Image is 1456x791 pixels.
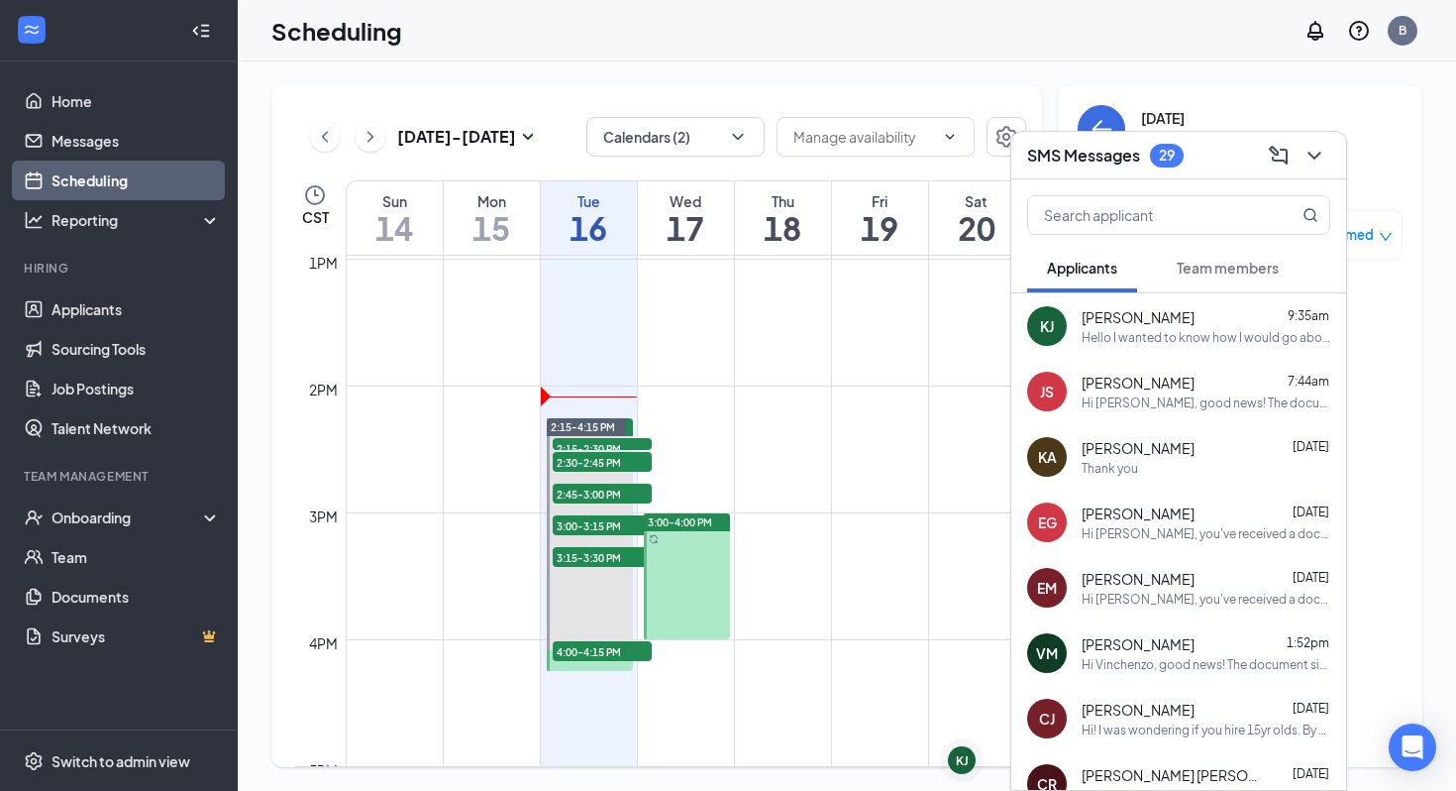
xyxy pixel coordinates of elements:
h1: Scheduling [271,14,402,48]
a: Talent Network [52,408,221,448]
span: 2:15-2:30 PM [553,438,652,458]
a: September 16, 2025 [541,181,637,255]
div: Wed [638,191,734,211]
svg: Settings [994,125,1018,149]
div: Team Management [24,468,217,485]
button: back-button [1078,105,1125,153]
svg: ChevronDown [1302,144,1326,168]
a: September 15, 2025 [444,181,540,255]
button: ComposeMessage [1263,140,1295,171]
svg: ChevronRight [361,125,380,149]
div: B [1399,22,1406,39]
span: 3:00-3:15 PM [553,515,652,535]
div: Reporting [52,210,222,230]
span: [DATE] [1293,766,1329,781]
span: 2:30-2:45 PM [553,452,652,472]
svg: ChevronLeft [315,125,335,149]
svg: UserCheck [24,508,44,527]
a: Home [52,81,221,121]
input: Search applicant [1028,196,1263,234]
div: Hi [PERSON_NAME], you've received a document signature request from [DEMOGRAPHIC_DATA]-fil-A for ... [1082,525,1330,542]
div: 3pm [305,506,342,527]
div: Thank you [1082,460,1138,477]
svg: QuestionInfo [1347,19,1371,43]
svg: Settings [24,751,44,771]
span: 9:35am [1288,308,1329,323]
span: [PERSON_NAME] [PERSON_NAME] [1082,765,1260,785]
svg: Clock [303,183,327,207]
button: Settings [987,117,1026,157]
div: KJ [1040,316,1054,336]
span: [PERSON_NAME] [1082,307,1195,327]
div: 29 [1159,147,1175,164]
svg: ArrowLeft [1090,117,1113,141]
span: Team members [1177,259,1279,277]
div: Sun [347,191,443,211]
div: 5pm [305,759,342,781]
div: Open Intercom Messenger [1389,724,1436,771]
span: 1:52pm [1287,635,1329,650]
svg: Collapse [191,21,211,41]
a: Sourcing Tools [52,329,221,369]
div: Hi! I was wondering if you hire 15yr olds. By the time you open I will be 15 [1082,722,1330,738]
span: [DATE] [1293,439,1329,454]
button: ChevronRight [356,122,385,152]
div: VM [1036,643,1058,663]
input: Manage availability [793,126,934,148]
button: ChevronLeft [310,122,340,152]
div: [DATE] [1141,108,1249,128]
div: JS [1040,382,1054,401]
button: ChevronDown [1299,140,1330,171]
svg: MagnifyingGlass [1302,207,1318,223]
span: 3:00-4:00 PM [648,515,712,529]
span: [PERSON_NAME] [1082,700,1195,720]
a: September 20, 2025 [929,181,1025,255]
div: KJ [956,752,969,769]
h3: [DATE] - [DATE] [397,126,516,148]
h3: SMS Messages [1027,145,1140,167]
a: September 14, 2025 [347,181,443,255]
div: Mon [444,191,540,211]
h1: 18 [735,211,831,245]
span: [PERSON_NAME] [1082,504,1195,523]
div: Hi [PERSON_NAME], you've received a document signature request from [DEMOGRAPHIC_DATA]-fil-A for ... [1082,591,1330,608]
div: Hiring [24,260,217,277]
span: [PERSON_NAME] [1082,634,1195,654]
a: Job Postings [52,369,221,408]
h1: 17 [638,211,734,245]
div: Switch to admin view [52,751,190,771]
svg: Analysis [24,210,44,230]
div: 1pm [305,252,342,274]
div: Tue [541,191,637,211]
div: 4pm [305,632,342,654]
div: Hi [PERSON_NAME], good news! The document signature request for [DEMOGRAPHIC_DATA]-fil-A - Front ... [1082,395,1330,411]
a: SurveysCrown [52,617,221,656]
svg: WorkstreamLogo [22,20,42,40]
div: Onboarding [52,508,204,527]
div: EM [1037,578,1057,598]
span: [PERSON_NAME] [1082,373,1195,393]
a: Documents [52,577,221,617]
svg: Notifications [1303,19,1327,43]
h1: 20 [929,211,1025,245]
div: Sat [929,191,1025,211]
span: 3:15-3:30 PM [553,547,652,567]
svg: ChevronDown [728,127,748,147]
h1: 14 [347,211,443,245]
div: EG [1038,512,1057,532]
span: [DATE] [1293,570,1329,585]
a: September 17, 2025 [638,181,734,255]
h1: 16 [541,211,637,245]
button: Calendars (2)ChevronDown [586,117,765,157]
svg: Sync [649,534,659,544]
span: [PERSON_NAME] [1082,438,1195,458]
a: September 19, 2025 [832,181,928,255]
a: Scheduling [52,161,221,200]
h1: 15 [444,211,540,245]
div: 2pm [305,379,342,400]
div: Fri [832,191,928,211]
span: down [1379,230,1393,244]
span: [PERSON_NAME] [1082,569,1195,589]
a: Applicants [52,289,221,329]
